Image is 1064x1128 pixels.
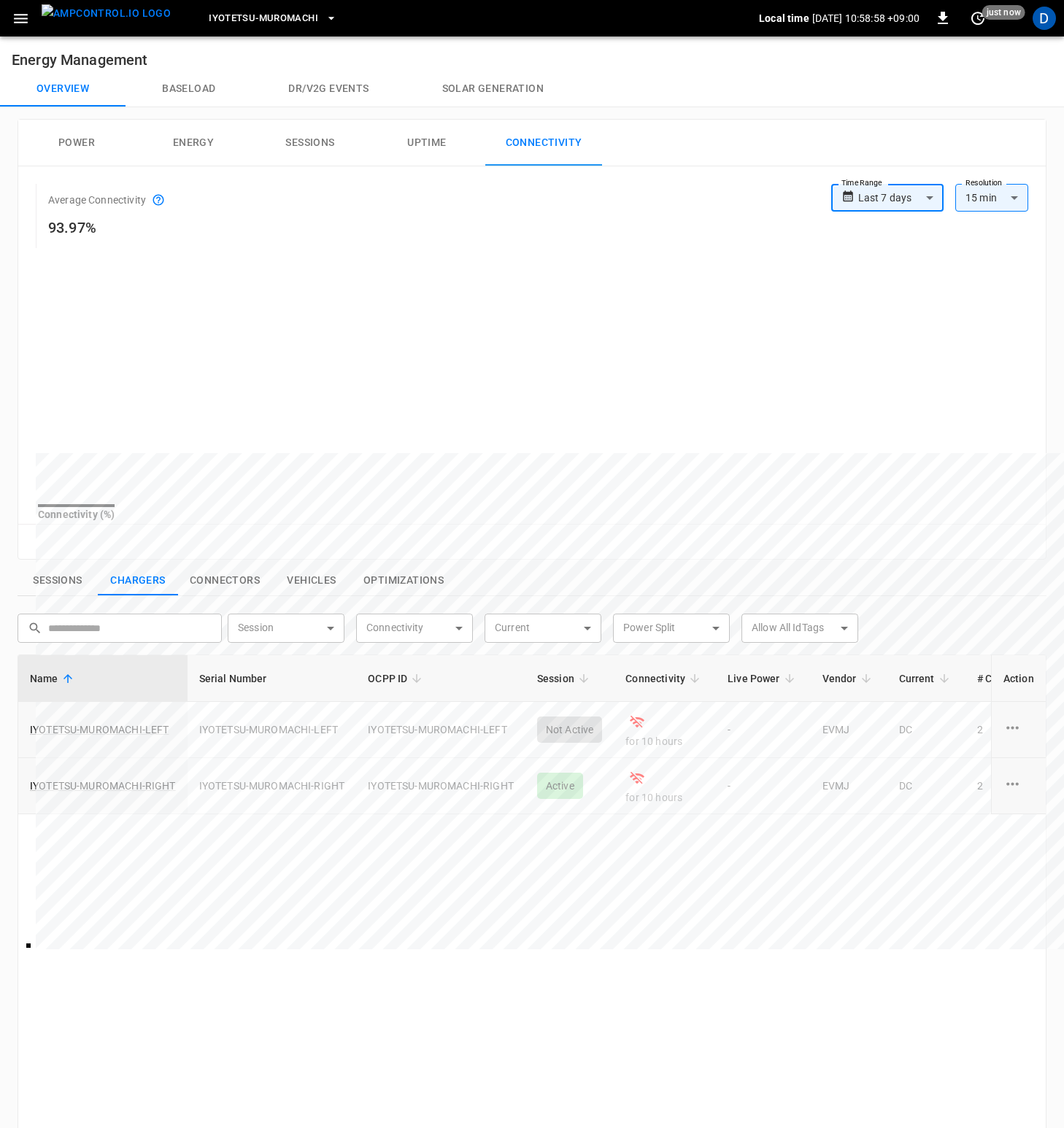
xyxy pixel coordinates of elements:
[18,120,135,166] button: Power
[812,11,920,26] p: [DATE] 10:58:58 +09:00
[899,670,954,687] span: Current
[203,4,343,33] button: Iyotetsu-Muromachi
[955,184,1028,212] div: 15 min
[625,670,704,687] span: Connectivity
[178,565,271,596] button: show latest connectors
[965,177,1002,189] label: Resolution
[352,565,455,596] button: show latest optimizations
[822,670,876,687] span: Vendor
[252,120,369,166] button: Sessions
[728,670,799,687] span: Live Power
[188,655,357,702] th: Serial Number
[30,779,176,793] a: IYOTETSU-MUROMACHI-RIGHT
[252,72,405,107] button: Dr/V2G events
[841,177,882,189] label: Time Range
[1003,775,1034,797] div: charge point options
[48,216,165,239] h6: 93.97%
[18,565,98,596] button: show latest sessions
[858,184,944,212] div: Last 7 days
[406,72,580,107] button: Solar generation
[369,120,485,166] button: Uptime
[485,120,602,166] button: Connectivity
[30,722,169,737] a: IYOTETSU-MUROMACHI-LEFT
[135,120,252,166] button: Energy
[966,7,990,30] button: set refresh interval
[98,565,178,596] button: show latest charge points
[48,193,146,207] p: Average Connectivity
[537,670,593,687] span: Session
[982,5,1025,20] span: just now
[126,72,252,107] button: Baseload
[30,670,77,687] span: Name
[271,565,352,596] button: show latest vehicles
[368,670,426,687] span: OCPP ID
[977,670,1059,687] span: # Connectors
[209,10,318,27] span: Iyotetsu-Muromachi
[991,655,1046,702] th: Action
[759,11,809,26] p: Local time
[1003,719,1034,741] div: charge point options
[42,4,171,23] img: ampcontrol.io logo
[1033,7,1056,30] div: profile-icon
